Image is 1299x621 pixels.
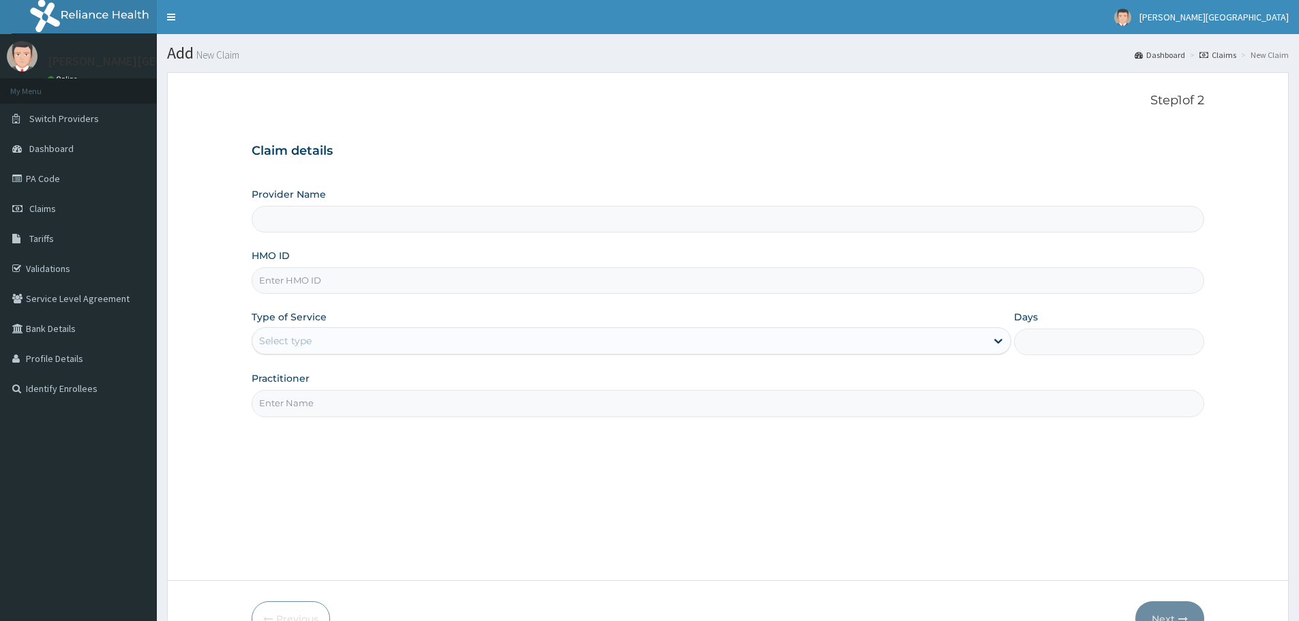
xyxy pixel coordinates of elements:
small: New Claim [194,50,239,60]
span: Switch Providers [29,112,99,125]
li: New Claim [1238,49,1289,61]
img: User Image [1114,9,1131,26]
div: Select type [259,334,312,348]
a: Online [48,74,80,84]
label: Practitioner [252,372,310,385]
label: Days [1014,310,1038,324]
p: Step 1 of 2 [252,93,1204,108]
input: Enter HMO ID [252,267,1204,294]
a: Dashboard [1135,49,1185,61]
h3: Claim details [252,144,1204,159]
a: Claims [1199,49,1236,61]
label: HMO ID [252,249,290,262]
p: [PERSON_NAME][GEOGRAPHIC_DATA] [48,55,250,67]
span: Claims [29,202,56,215]
h1: Add [167,44,1289,62]
img: User Image [7,41,38,72]
input: Enter Name [252,390,1204,416]
span: Tariffs [29,232,54,245]
label: Provider Name [252,187,326,201]
span: Dashboard [29,142,74,155]
span: [PERSON_NAME][GEOGRAPHIC_DATA] [1139,11,1289,23]
label: Type of Service [252,310,327,324]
